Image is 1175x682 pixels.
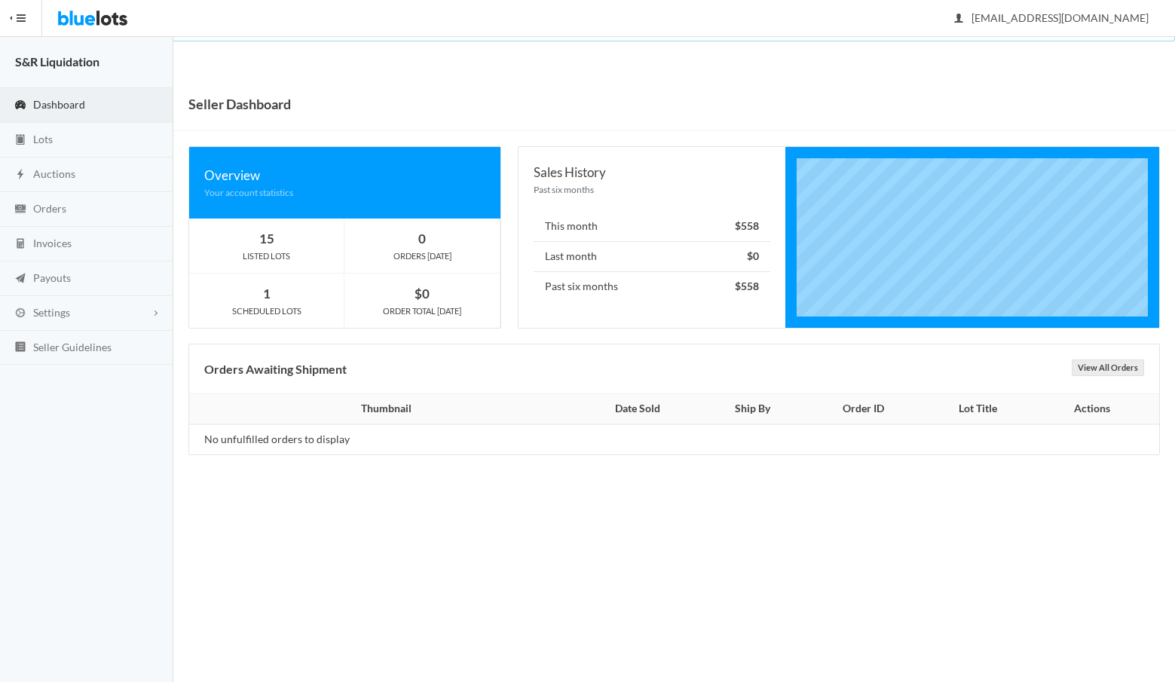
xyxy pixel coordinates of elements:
[13,203,28,217] ion-icon: cash
[735,280,759,292] strong: $558
[747,249,759,262] strong: $0
[13,168,28,182] ion-icon: flash
[189,394,575,424] th: Thumbnail
[923,394,1033,424] th: Lot Title
[33,237,72,249] span: Invoices
[189,249,344,263] div: LISTED LOTS
[344,249,500,263] div: ORDERS [DATE]
[951,12,966,26] ion-icon: person
[33,341,112,353] span: Seller Guidelines
[534,182,770,197] div: Past six months
[204,165,485,185] div: Overview
[259,231,274,246] strong: 15
[534,162,770,182] div: Sales History
[1072,359,1144,376] a: View All Orders
[415,286,430,301] strong: $0
[13,237,28,252] ion-icon: calculator
[13,307,28,321] ion-icon: cog
[344,304,500,318] div: ORDER TOTAL [DATE]
[189,424,575,454] td: No unfulfilled orders to display
[33,306,70,319] span: Settings
[189,304,344,318] div: SCHEDULED LOTS
[204,185,485,200] div: Your account statistics
[15,54,99,69] strong: S&R Liquidation
[575,394,701,424] th: Date Sold
[204,362,347,376] b: Orders Awaiting Shipment
[33,271,71,284] span: Payouts
[735,219,759,232] strong: $558
[701,394,805,424] th: Ship By
[955,11,1149,24] span: [EMAIL_ADDRESS][DOMAIN_NAME]
[534,271,770,301] li: Past six months
[805,394,923,424] th: Order ID
[1033,394,1159,424] th: Actions
[13,272,28,286] ion-icon: paper plane
[33,167,75,180] span: Auctions
[33,98,85,111] span: Dashboard
[33,202,66,215] span: Orders
[13,99,28,113] ion-icon: speedometer
[33,133,53,145] span: Lots
[534,241,770,272] li: Last month
[534,212,770,242] li: This month
[13,133,28,148] ion-icon: clipboard
[13,341,28,355] ion-icon: list box
[188,93,291,115] h1: Seller Dashboard
[263,286,271,301] strong: 1
[418,231,426,246] strong: 0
